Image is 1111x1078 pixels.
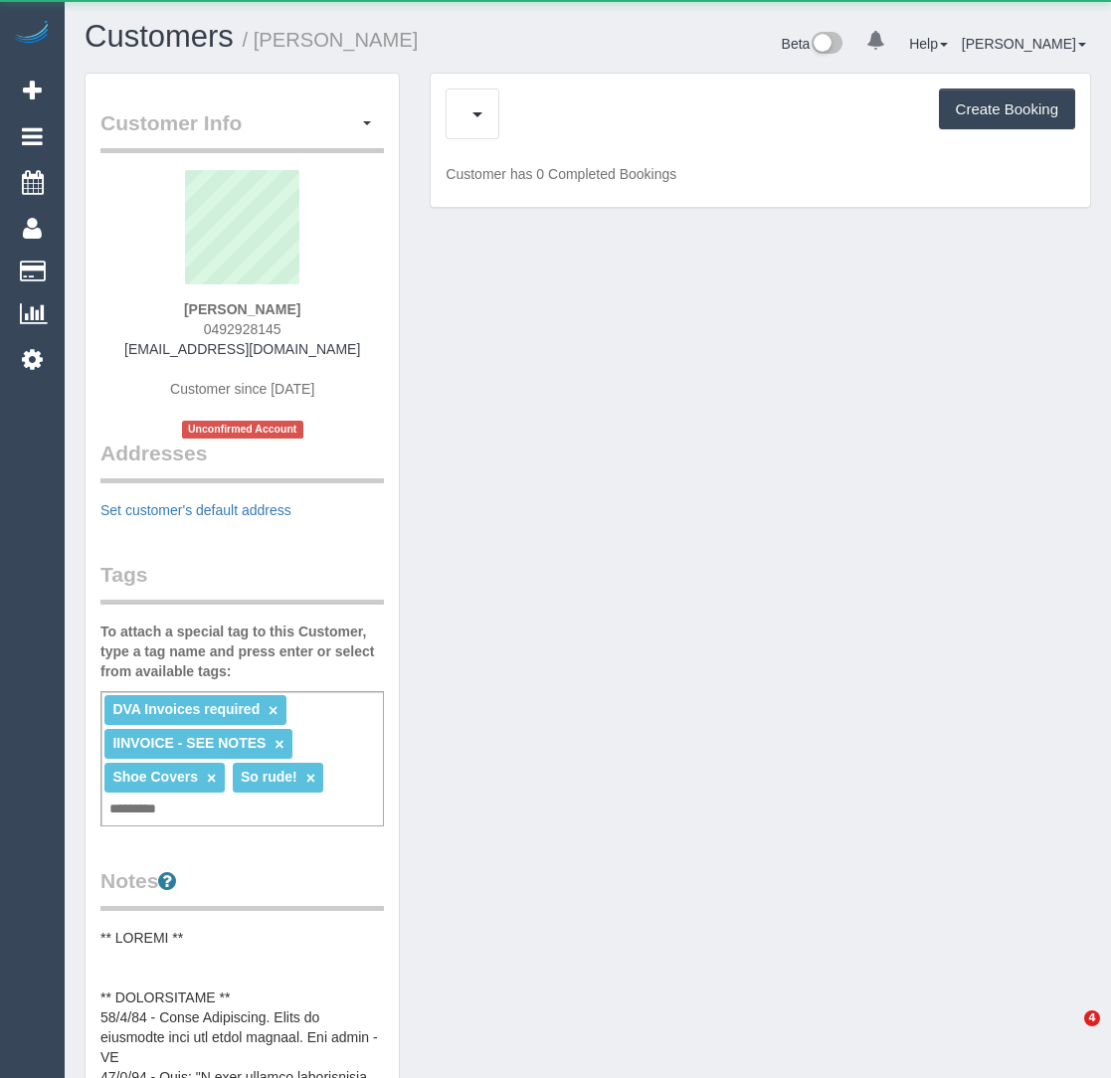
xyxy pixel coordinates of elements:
[207,770,216,787] a: ×
[275,736,283,753] a: ×
[100,108,384,153] legend: Customer Info
[112,735,266,751] span: IINVOICE - SEE NOTES
[100,560,384,605] legend: Tags
[909,36,948,52] a: Help
[939,89,1075,130] button: Create Booking
[112,701,260,717] span: DVA Invoices required
[184,301,300,317] strong: [PERSON_NAME]
[1084,1010,1100,1026] span: 4
[85,19,234,54] a: Customers
[243,29,419,51] small: / [PERSON_NAME]
[962,36,1086,52] a: [PERSON_NAME]
[241,769,297,785] span: So rude!
[204,321,281,337] span: 0492928145
[100,866,384,911] legend: Notes
[446,164,1075,184] p: Customer has 0 Completed Bookings
[124,341,360,357] a: [EMAIL_ADDRESS][DOMAIN_NAME]
[112,769,198,785] span: Shoe Covers
[269,702,278,719] a: ×
[810,32,842,58] img: New interface
[100,502,291,518] a: Set customer's default address
[170,381,314,397] span: Customer since [DATE]
[306,770,315,787] a: ×
[100,622,384,681] label: To attach a special tag to this Customer, type a tag name and press enter or select from availabl...
[182,421,303,438] span: Unconfirmed Account
[782,36,843,52] a: Beta
[12,20,52,48] img: Automaid Logo
[1043,1010,1091,1058] iframe: Intercom live chat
